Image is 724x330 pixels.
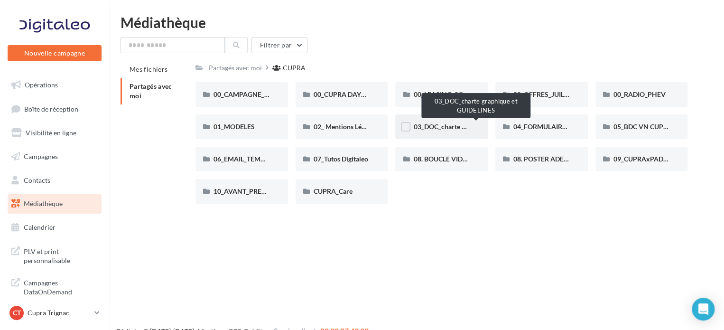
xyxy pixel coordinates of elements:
[6,273,103,301] a: Campagnes DataOnDemand
[613,155,670,163] span: 09_CUPRAxPADEL
[130,65,167,73] span: Mes fichiers
[209,63,262,73] div: Partagés avec moi
[421,93,530,118] div: 03_DOC_charte graphique et GUIDELINES
[213,90,302,98] span: 00_CAMPAGNE_SEPTEMBRE
[24,276,98,297] span: Campagnes DataOnDemand
[6,99,103,119] a: Boîte de réception
[314,155,368,163] span: 07_Tutos Digitaleo
[314,123,376,131] span: 02_ Mentions Légales
[6,147,103,167] a: Campagnes
[26,129,76,137] span: Visibilité en ligne
[24,199,63,207] span: Médiathèque
[25,81,58,89] span: Opérations
[613,123,689,131] span: 05_BDC VN CUPRA 2024
[121,15,713,29] div: Médiathèque
[513,155,574,163] span: 08. POSTER ADEME
[283,63,306,73] div: CUPRA
[6,217,103,237] a: Calendrier
[413,90,519,98] span: 00_LEASING_SOCIAL_ÉLECTRIQUE
[6,75,103,95] a: Opérations
[13,308,21,318] span: CT
[24,152,58,160] span: Campagnes
[24,104,78,113] span: Boîte de réception
[314,90,382,98] span: 00_CUPRA DAYS (JPO)
[413,123,538,131] span: 03_DOC_charte graphique et GUIDELINES
[213,123,255,131] span: 01_MODELES
[24,176,50,184] span: Contacts
[6,241,103,269] a: PLV et print personnalisable
[28,308,91,318] p: Cupra Trignac
[692,298,715,321] div: Open Intercom Messenger
[314,187,353,195] span: CUPRA_Care
[8,45,102,61] button: Nouvelle campagne
[213,187,369,195] span: 10_AVANT_PREMIÈRES_CUPRA (VENTES PRIVEES)
[24,245,98,265] span: PLV et print personnalisable
[513,90,595,98] span: 00_OFFRES_JUILLET AOÛT
[130,82,172,100] span: Partagés avec moi
[413,155,538,163] span: 08. BOUCLE VIDEO ECRAN SHOWROOM
[24,223,56,231] span: Calendrier
[6,123,103,143] a: Visibilité en ligne
[6,170,103,190] a: Contacts
[251,37,307,53] button: Filtrer par
[6,194,103,214] a: Médiathèque
[8,304,102,322] a: CT Cupra Trignac
[213,155,324,163] span: 06_EMAIL_TEMPLATE HTML CUPRA
[613,90,666,98] span: 00_RADIO_PHEV
[513,123,654,131] span: 04_FORMULAIRE DES DEMANDES CRÉATIVES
